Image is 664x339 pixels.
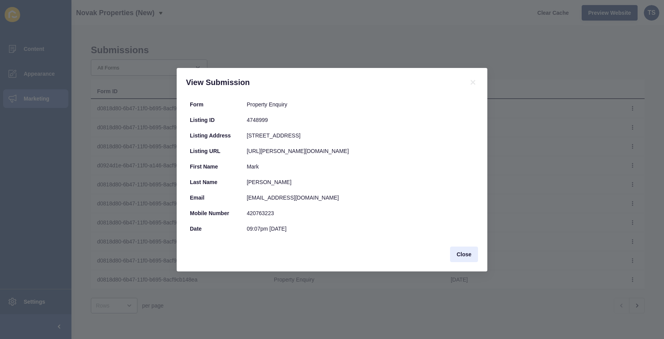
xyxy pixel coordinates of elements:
[190,195,204,201] b: Email
[247,163,474,170] div: Mark
[247,209,474,217] div: 420763223
[247,101,474,108] div: Property Enquiry
[190,210,229,216] b: Mobile number
[190,226,202,232] b: Date
[190,163,218,170] b: First name
[190,101,203,108] b: Form
[190,148,221,154] b: Listing URL
[247,132,474,139] div: [STREET_ADDRESS]
[247,178,474,186] div: [PERSON_NAME]
[190,179,217,185] b: Last name
[450,247,478,262] button: Close
[247,147,474,155] div: [URL][PERSON_NAME][DOMAIN_NAME]
[186,77,459,87] h1: View Submission
[247,226,286,232] time: 09:07pm [DATE]
[457,250,471,258] span: Close
[247,116,474,124] div: 4748999
[190,117,215,123] b: Listing ID
[247,194,474,202] div: [EMAIL_ADDRESS][DOMAIN_NAME]
[190,132,231,139] b: Listing Address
